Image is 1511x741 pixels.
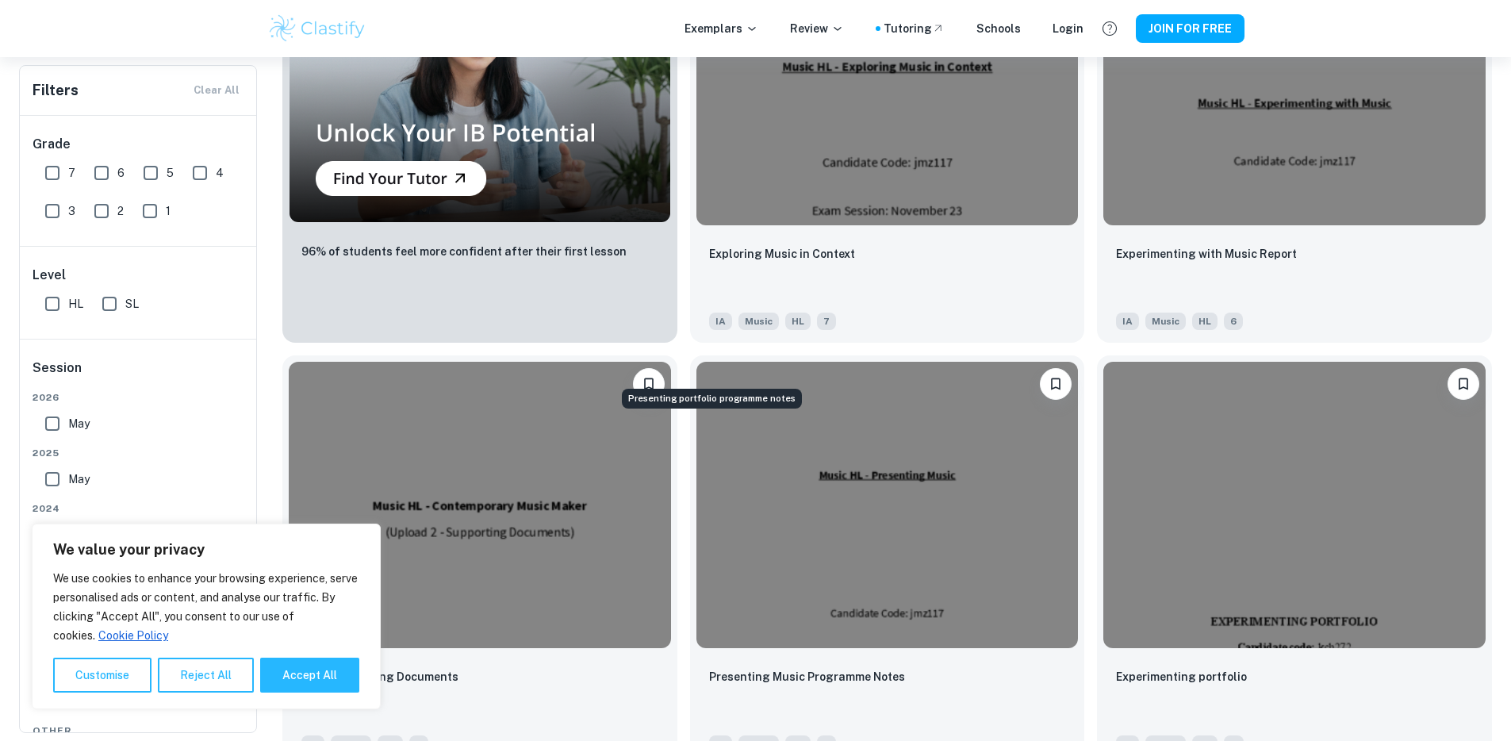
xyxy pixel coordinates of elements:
p: 96% of students feel more confident after their first lesson [301,243,627,260]
span: May [68,415,90,432]
span: 5 [167,164,174,182]
span: May [68,470,90,488]
span: 6 [1224,313,1243,330]
span: SL [125,295,139,313]
span: HL [785,313,811,330]
span: 4 [216,164,224,182]
span: 6 [117,164,125,182]
p: Experimenting portfolio [1116,668,1247,685]
span: 2025 [33,446,245,460]
a: Login [1053,20,1083,37]
button: Please log in to bookmark exemplars [1448,368,1479,400]
button: JOIN FOR FREE [1136,14,1244,43]
p: Experimenting with Music Report [1116,245,1297,263]
span: 2 [117,202,124,220]
a: Schools [976,20,1021,37]
span: 1 [166,202,171,220]
h6: Filters [33,79,79,102]
img: Music IA example thumbnail: CMM Supporting Documents [289,362,671,648]
button: Please log in to bookmark exemplars [633,368,665,400]
h6: Session [33,359,245,390]
span: Music [1145,313,1186,330]
span: Other [33,724,245,738]
p: Exploring Music in Context [709,245,855,263]
span: 2026 [33,390,245,405]
div: Presenting portfolio programme notes [622,389,802,409]
button: Please log in to bookmark exemplars [1040,368,1072,400]
span: 2024 [33,501,245,516]
span: HL [1192,313,1218,330]
img: Clastify logo [267,13,368,44]
span: IA [1116,313,1139,330]
span: 7 [817,313,836,330]
span: HL [68,295,83,313]
span: IA [709,313,732,330]
button: Customise [53,658,151,693]
span: 7 [68,164,75,182]
a: Cookie Policy [98,628,169,643]
a: Tutoring [884,20,945,37]
p: We value your privacy [53,540,359,559]
h6: Grade [33,135,245,154]
div: We value your privacy [32,524,381,709]
p: Presenting Music Programme Notes [709,668,905,685]
button: Accept All [260,658,359,693]
button: Help and Feedback [1096,15,1123,42]
p: We use cookies to enhance your browsing experience, serve personalised ads or content, and analys... [53,569,359,645]
h6: Level [33,266,245,285]
img: Music IA example thumbnail: Experimenting portfolio [1103,362,1486,648]
span: Music [738,313,779,330]
p: Review [790,20,844,37]
span: 3 [68,202,75,220]
img: Music IA example thumbnail: Presenting Music Programme Notes [696,362,1079,648]
button: Reject All [158,658,254,693]
p: Exemplars [685,20,758,37]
